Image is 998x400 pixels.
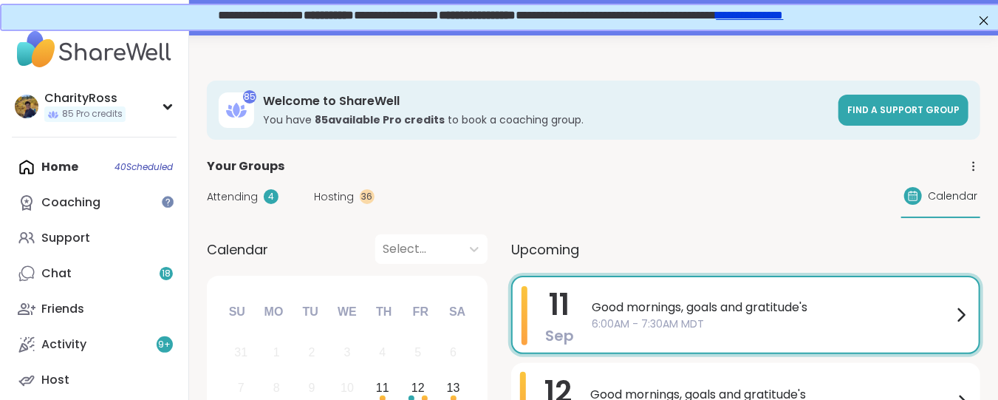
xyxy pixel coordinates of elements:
[296,337,328,369] div: Not available Tuesday, September 2nd, 2025
[592,299,952,316] span: Good mornings, goals and gratitude's
[41,194,100,211] div: Coaching
[545,325,574,346] span: Sep
[847,104,960,116] span: Find a support group
[437,337,469,369] div: Not available Saturday, September 6th, 2025
[367,337,399,369] div: Not available Thursday, September 4th, 2025
[263,112,830,127] h3: You have to book a coaching group.
[207,240,268,260] span: Calendar
[264,189,278,204] div: 4
[207,189,258,205] span: Attending
[411,378,425,398] div: 12
[41,301,84,317] div: Friends
[273,378,280,398] div: 8
[447,378,460,398] div: 13
[12,185,177,220] a: Coaching
[332,337,363,369] div: Not available Wednesday, September 3rd, 2025
[592,316,952,332] span: 6:00AM - 7:30AM MDT
[41,336,86,353] div: Activity
[221,296,253,328] div: Su
[12,291,177,327] a: Friends
[414,342,421,362] div: 5
[450,342,457,362] div: 6
[309,342,315,362] div: 2
[441,296,474,328] div: Sa
[162,268,171,280] span: 18
[838,95,968,126] a: Find a support group
[368,296,400,328] div: Th
[341,378,354,398] div: 10
[44,90,126,106] div: CharityRoss
[376,378,389,398] div: 11
[238,378,245,398] div: 7
[12,362,177,398] a: Host
[314,189,354,205] span: Hosting
[12,220,177,256] a: Support
[402,337,434,369] div: Not available Friday, September 5th, 2025
[928,189,977,204] span: Calendar
[243,90,256,104] div: 85
[309,378,315,398] div: 9
[404,296,437,328] div: Fr
[344,342,351,362] div: 3
[294,296,327,328] div: Tu
[162,196,174,208] iframe: Spotlight
[159,339,171,351] span: 9 +
[234,342,247,362] div: 31
[41,230,90,246] div: Support
[41,372,69,388] div: Host
[12,256,177,291] a: Chat18
[273,342,280,362] div: 1
[550,284,570,325] span: 11
[379,342,386,362] div: 4
[207,157,284,175] span: Your Groups
[360,189,375,204] div: 36
[62,108,123,121] span: 85 Pro credits
[263,93,830,109] h3: Welcome to ShareWell
[257,296,290,328] div: Mo
[315,112,445,127] b: 85 available Pro credit s
[15,95,38,118] img: CharityRoss
[261,337,293,369] div: Not available Monday, September 1st, 2025
[12,24,177,75] img: ShareWell Nav Logo
[225,337,257,369] div: Not available Sunday, August 31st, 2025
[41,265,72,282] div: Chat
[331,296,363,328] div: We
[511,240,579,260] span: Upcoming
[12,327,177,362] a: Activity9+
